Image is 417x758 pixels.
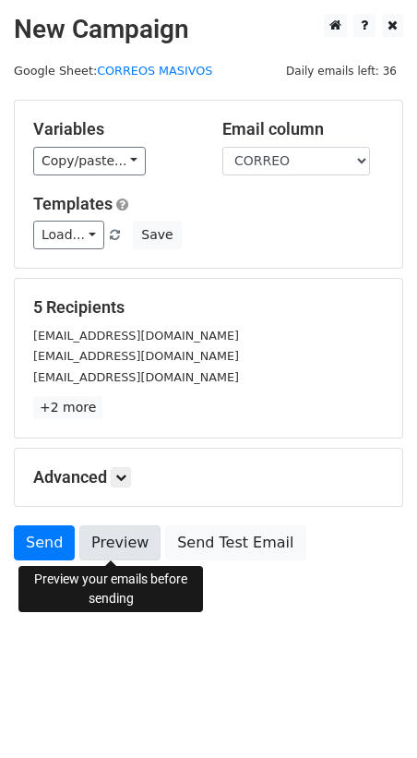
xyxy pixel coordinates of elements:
[33,396,102,419] a: +2 more
[33,349,239,363] small: [EMAIL_ADDRESS][DOMAIN_NAME]
[33,329,239,343] small: [EMAIL_ADDRESS][DOMAIN_NAME]
[33,467,384,487] h5: Advanced
[97,64,212,78] a: CORREOS MASIVOS
[33,297,384,318] h5: 5 Recipients
[165,525,305,560] a: Send Test Email
[33,221,104,249] a: Load...
[280,61,403,81] span: Daily emails left: 36
[79,525,161,560] a: Preview
[280,64,403,78] a: Daily emails left: 36
[14,14,403,45] h2: New Campaign
[33,147,146,175] a: Copy/paste...
[33,194,113,213] a: Templates
[18,566,203,612] div: Preview your emails before sending
[133,221,181,249] button: Save
[33,119,195,139] h5: Variables
[325,669,417,758] iframe: Chat Widget
[33,370,239,384] small: [EMAIL_ADDRESS][DOMAIN_NAME]
[222,119,384,139] h5: Email column
[14,525,75,560] a: Send
[325,669,417,758] div: Widget de chat
[14,64,212,78] small: Google Sheet:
